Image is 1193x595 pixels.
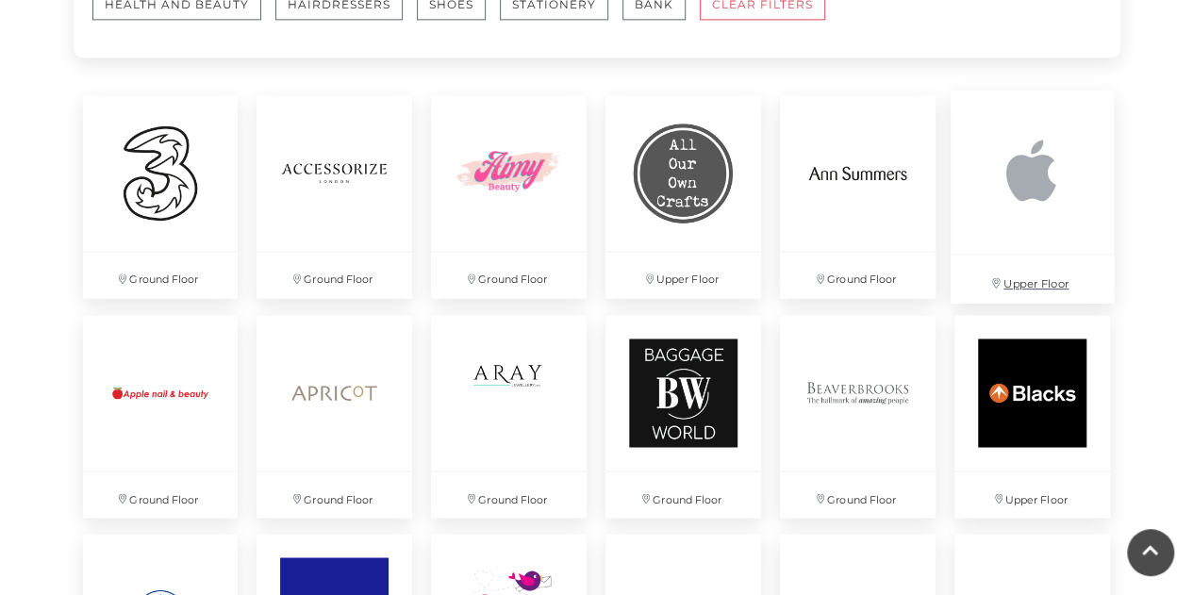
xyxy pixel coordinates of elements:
p: Ground Floor [83,252,239,298]
a: Ground Floor [74,86,248,307]
p: Ground Floor [780,252,936,298]
a: Ground Floor [770,86,945,307]
p: Ground Floor [431,252,587,298]
a: Upper Floor [945,306,1119,527]
p: Ground Floor [431,471,587,518]
a: Ground Floor [422,306,596,527]
a: Ground Floor [422,86,596,307]
a: Ground Floor [74,306,248,527]
p: Ground Floor [257,471,412,518]
p: Upper Floor [954,471,1110,518]
p: Upper Floor [605,252,761,298]
a: Ground Floor [770,306,945,527]
a: Ground Floor [247,306,422,527]
p: Ground Floor [780,471,936,518]
p: Ground Floor [83,471,239,518]
a: Ground Floor [596,306,770,527]
p: Ground Floor [257,252,412,298]
a: Upper Floor [596,86,770,307]
a: Upper Floor [940,80,1123,313]
p: Ground Floor [605,471,761,518]
p: Upper Floor [951,255,1114,303]
a: Ground Floor [247,86,422,307]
